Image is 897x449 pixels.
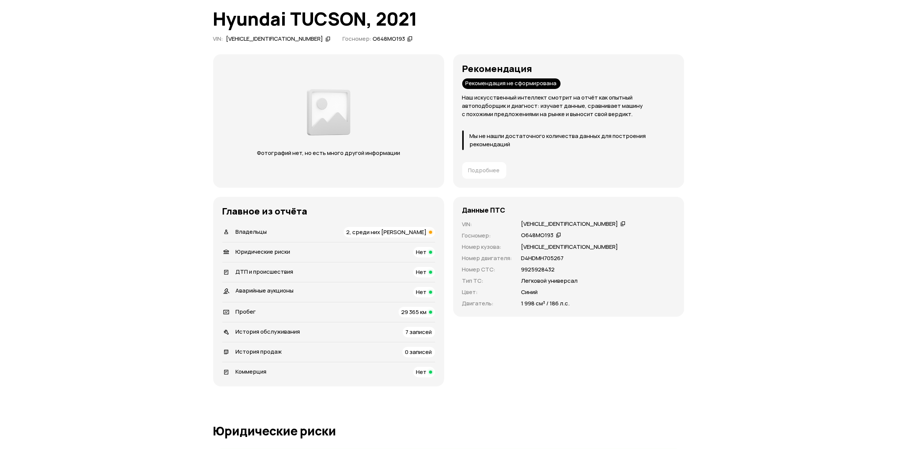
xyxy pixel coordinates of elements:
[416,288,427,296] span: Нет
[236,368,267,375] span: Коммерция
[226,35,323,43] div: [VEHICLE_IDENTIFICATION_NUMBER]
[462,254,512,262] p: Номер двигателя :
[462,63,675,74] h3: Рекомендация
[222,206,435,216] h3: Главное из отчёта
[462,78,561,89] div: Рекомендация не сформирована
[236,348,282,356] span: История продаж
[521,277,578,285] p: Легковой универсал
[213,9,684,29] h1: Hyundai TUCSON, 2021
[521,231,554,239] div: О648МО193
[236,228,267,236] span: Владельцы
[236,308,256,316] span: Пробег
[462,93,675,118] p: Наш искусственный интеллект смотрит на отчёт как опытный автоподборщик и диагност: изучает данные...
[462,299,512,308] p: Двигатель :
[213,424,684,438] h1: Юридические риски
[521,243,618,251] p: [VEHICLE_IDENTIFICATION_NUMBER]
[521,220,618,228] div: [VEHICLE_IDENTIFICATION_NUMBER]
[305,85,352,140] img: d89e54fb62fcf1f0.png
[236,328,300,336] span: История обслуживания
[521,254,564,262] p: D4HDMH705267
[462,231,512,240] p: Госномер :
[462,265,512,274] p: Номер СТС :
[416,268,427,276] span: Нет
[416,248,427,256] span: Нет
[462,288,512,296] p: Цвет :
[402,308,427,316] span: 29 365 км
[236,287,294,294] span: Аварийные аукционы
[416,368,427,376] span: Нет
[347,228,427,236] span: 2, среди них [PERSON_NAME]
[342,35,371,43] span: Госномер:
[405,348,432,356] span: 0 записей
[521,265,555,274] p: 9925928432
[236,268,293,276] span: ДТП и происшествия
[470,132,675,149] p: Мы не нашли достаточного количества данных для построения рекомендаций
[462,206,506,214] h4: Данные ПТС
[462,220,512,228] p: VIN :
[521,299,570,308] p: 1 998 см³ / 186 л.с.
[462,277,512,285] p: Тип ТС :
[236,248,290,256] span: Юридические риски
[213,35,223,43] span: VIN :
[521,288,538,296] p: Синий
[462,243,512,251] p: Номер кузова :
[250,149,408,157] p: Фотографий нет, но есть много другой информации
[406,328,432,336] span: 7 записей
[373,35,405,43] div: О648МО193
